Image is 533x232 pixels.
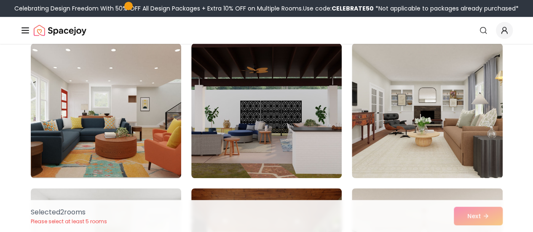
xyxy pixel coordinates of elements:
span: *Not applicable to packages already purchased* [374,4,519,13]
img: Room room-39 [352,43,502,178]
a: Spacejoy [34,22,86,39]
img: Spacejoy Logo [34,22,86,39]
img: Room room-38 [191,43,342,178]
div: Celebrating Design Freedom With 50% OFF All Design Packages + Extra 10% OFF on Multiple Rooms. [14,4,519,13]
img: Room room-37 [31,43,181,178]
p: Please select at least 5 rooms [31,218,107,225]
b: CELEBRATE50 [332,4,374,13]
span: Use code: [303,4,374,13]
nav: Global [20,17,513,44]
p: Selected 2 room s [31,207,107,217]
